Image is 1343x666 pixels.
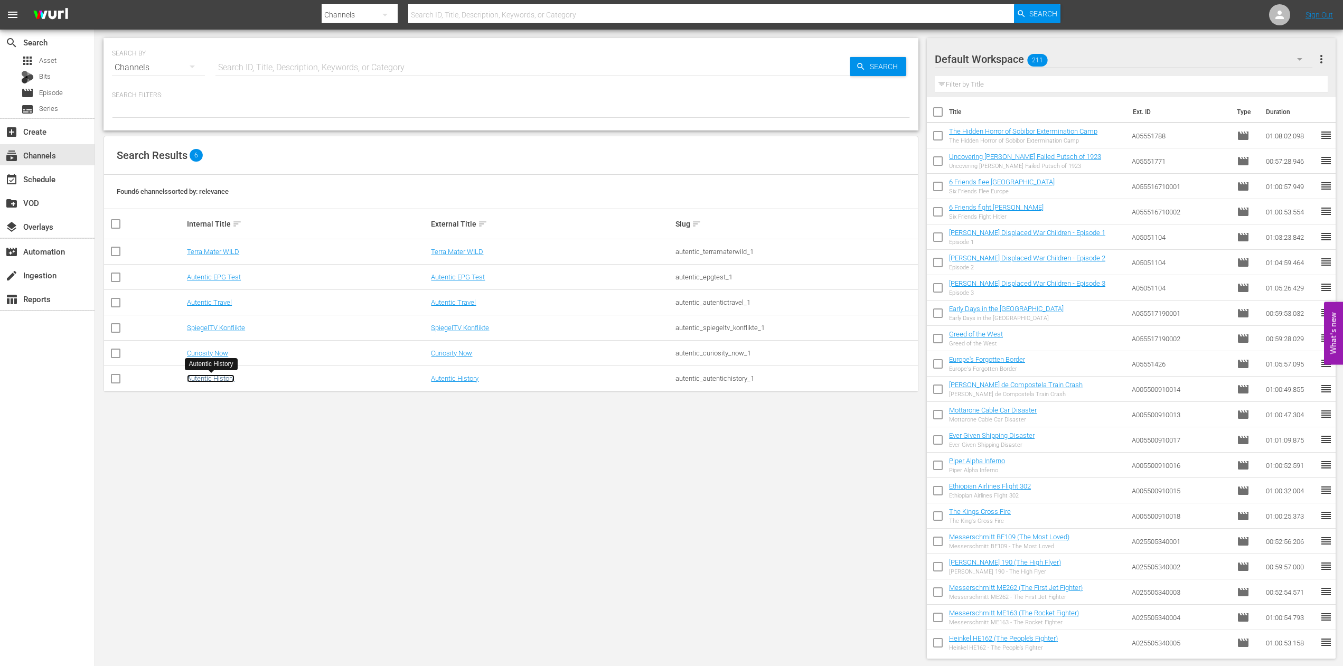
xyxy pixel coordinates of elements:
[949,305,1064,313] a: Early Days in the [GEOGRAPHIC_DATA]
[1262,427,1320,453] td: 01:01:09.875
[1231,97,1260,127] th: Type
[1237,129,1250,142] span: Episode
[949,406,1037,414] a: Mottarone Cable Car Disaster
[1128,630,1233,655] td: A025505340005
[1262,529,1320,554] td: 00:52:56.206
[39,71,51,82] span: Bits
[1029,4,1057,23] span: Search
[187,273,241,281] a: Autentic EPG Test
[1128,224,1233,250] td: A05051104
[949,213,1044,220] div: Six Friends Fight Hitler
[1128,579,1233,605] td: A025505340003
[187,248,239,256] a: Terra Mater WILD
[117,187,229,195] span: Found 6 channels sorted by: relevance
[949,457,1005,465] a: Piper Alpha Inferno
[1237,282,1250,294] span: Episode
[478,219,487,229] span: sort
[21,87,34,99] span: Episode
[949,508,1011,515] a: The Kings Cross Fire
[39,55,57,66] span: Asset
[949,254,1105,262] a: [PERSON_NAME] Displaced War Children - Episode 2
[1237,459,1250,472] span: Episode
[1262,148,1320,174] td: 00:57:28.946
[1320,332,1332,344] span: reorder
[1237,256,1250,269] span: Episode
[949,153,1101,161] a: Uncovering [PERSON_NAME] Failed Putsch of 1923
[1237,434,1250,446] span: Episode
[949,482,1031,490] a: Ethiopian Airlines Flight 302
[189,360,233,369] div: Autentic History
[187,298,232,306] a: Autentic Travel
[187,374,234,382] a: Autentic History
[1320,534,1332,547] span: reorder
[949,432,1035,439] a: Ever Given Shipping Disaster
[1237,636,1250,649] span: Episode
[1237,231,1250,243] span: Episode
[1237,332,1250,345] span: Episode
[949,609,1079,617] a: Messerschmitt ME163 (The Rocket Fighter)
[1315,46,1328,72] button: more_vert
[1237,535,1250,548] span: Episode
[39,88,63,98] span: Episode
[1262,402,1320,427] td: 01:00:47.304
[190,149,203,162] span: 6
[949,97,1126,127] th: Title
[949,619,1079,626] div: Messerschmitt ME163 - The Rocket Fighter
[1262,174,1320,199] td: 01:00:57.949
[1262,301,1320,326] td: 00:59:53.032
[1262,326,1320,351] td: 00:59:28.029
[431,298,476,306] a: Autentic Travel
[1237,358,1250,370] span: Episode
[1320,129,1332,142] span: reorder
[39,104,58,114] span: Series
[1028,49,1048,71] span: 211
[949,416,1037,423] div: Mottarone Cable Car Disaster
[1262,351,1320,377] td: 01:05:57.095
[1014,4,1060,23] button: Search
[949,330,1003,338] a: Greed of the West
[431,374,478,382] a: Autentic History
[949,568,1061,575] div: [PERSON_NAME] 190 - The High Flyer
[1128,478,1233,503] td: A005500910015
[949,381,1083,389] a: [PERSON_NAME] de Compostela Train Crash
[5,197,18,210] span: VOD
[1320,484,1332,496] span: reorder
[949,634,1058,642] a: Heinkel HE162 (The People’s Fighter)
[949,203,1044,211] a: 6 Friends fight [PERSON_NAME]
[1320,230,1332,243] span: reorder
[1237,510,1250,522] span: Episode
[1128,250,1233,275] td: A05051104
[1237,155,1250,167] span: Episode
[1128,275,1233,301] td: A05051104
[1128,199,1233,224] td: A055516710002
[431,273,485,281] a: Autentic EPG Test
[1128,605,1233,630] td: A025505340004
[1237,408,1250,421] span: Episode
[1128,529,1233,554] td: A025505340001
[187,349,228,357] a: Curiosity Now
[949,558,1061,566] a: [PERSON_NAME] 190 (The High Flyer)
[1260,97,1323,127] th: Duration
[1320,306,1332,319] span: reorder
[949,264,1105,271] div: Episode 2
[1262,554,1320,579] td: 00:59:57.000
[949,289,1105,296] div: Episode 3
[431,218,672,230] div: External Title
[1320,382,1332,395] span: reorder
[5,149,18,162] span: Channels
[949,365,1025,372] div: Europe's Forgotten Border
[1262,275,1320,301] td: 01:05:26.429
[1128,174,1233,199] td: A055516710001
[949,543,1069,550] div: Messerschmitt BF109 - The Most Loved
[1320,560,1332,573] span: reorder
[1262,199,1320,224] td: 01:00:53.554
[431,349,472,357] a: Curiosity Now
[1262,630,1320,655] td: 01:00:53.158
[675,324,916,332] div: autentic_spiegeltv_konflikte_1
[1262,503,1320,529] td: 01:00:25.373
[1320,458,1332,471] span: reorder
[1324,302,1343,364] button: Open Feedback Widget
[112,91,910,100] p: Search Filters:
[21,54,34,67] span: Asset
[5,246,18,258] span: Automation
